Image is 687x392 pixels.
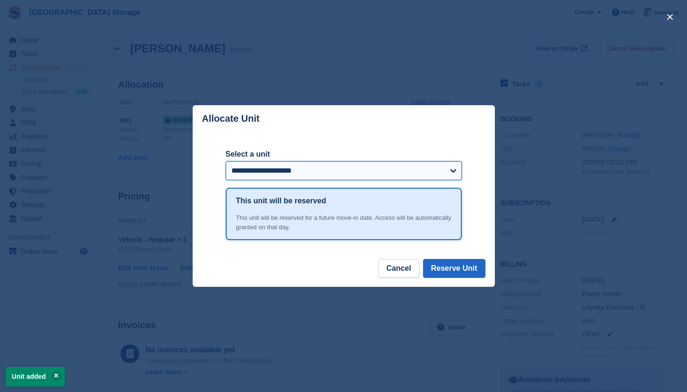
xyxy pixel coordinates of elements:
[423,259,485,278] button: Reserve Unit
[6,367,65,386] p: Unit added
[378,259,419,278] button: Cancel
[662,9,678,25] button: close
[202,113,260,124] p: Allocate Unit
[226,149,462,160] label: Select a unit
[236,213,451,232] div: This unit will be reserved for a future move-in date. Access will be automatically granted on tha...
[236,195,326,207] h1: This unit will be reserved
